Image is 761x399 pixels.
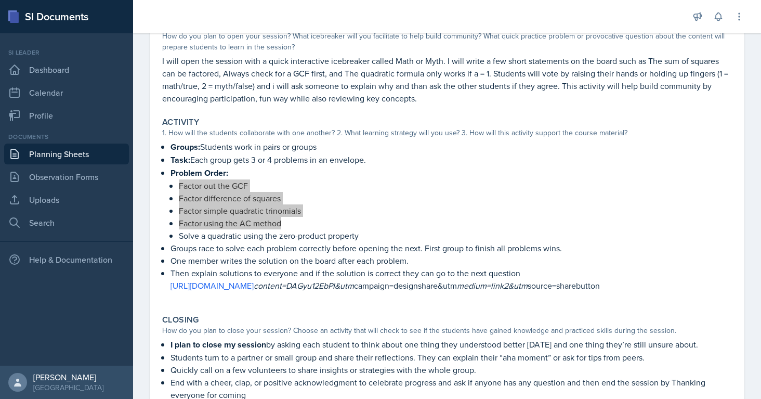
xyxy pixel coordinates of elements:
[170,339,266,351] strong: I plan to close my session
[170,167,228,179] strong: Problem Order:
[170,140,732,153] p: Students work in pairs or groups
[170,154,190,166] strong: Task:
[4,189,129,210] a: Uploads
[170,351,732,364] p: Students turn to a partner or small group and share their reflections. They can explain their “ah...
[162,55,732,105] p: I will open the session with a quick interactive icebreaker called Math or Myth. I will write a f...
[170,242,732,254] p: Groups race to solve each problem correctly before opening the next. First group to finish all pr...
[4,48,129,57] div: Si leader
[179,179,732,192] p: Factor out the GCF
[162,315,199,325] label: Closing
[179,217,732,229] p: Factor using the AC method
[170,141,200,153] strong: Groups:
[170,279,732,292] p: campaign=designshare&utm source=sharebutton
[179,192,732,204] p: Factor difference of squares
[457,280,528,291] em: medium=link2&utm
[170,280,254,291] a: [URL][DOMAIN_NAME]
[4,105,129,126] a: Profile
[179,229,732,242] p: Solve a quadratic using the zero-product property
[162,31,732,53] div: How do you plan to open your session? What icebreaker will you facilitate to help build community...
[162,127,732,138] div: 1. How will the students collaborate with one another? 2. What learning strategy will you use? 3....
[4,166,129,187] a: Observation Forms
[170,153,732,166] p: Each group gets 3 or 4 problems in an envelope.
[170,254,732,267] p: One member writes the solution on the board after each problem.
[4,132,129,141] div: Documents
[162,117,199,127] label: Activity
[179,204,732,217] p: Factor simple quadratic trinomials
[33,372,103,382] div: [PERSON_NAME]
[4,212,129,233] a: Search
[4,249,129,270] div: Help & Documentation
[170,338,732,351] p: by asking each student to think about one thing they understood better [DATE] and one thing they’...
[33,382,103,393] div: [GEOGRAPHIC_DATA]
[170,267,732,279] p: Then explain solutions to everyone and if the solution is correct they can go to the next question
[170,364,732,376] p: Quickly call on a few volunteers to share insights or strategies with the whole group.
[4,82,129,103] a: Calendar
[4,144,129,164] a: Planning Sheets
[254,280,354,291] em: content=DAGyu12EbPI&utm
[4,59,129,80] a: Dashboard
[162,325,732,336] div: How do you plan to close your session? Choose an activity that will check to see if the students ...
